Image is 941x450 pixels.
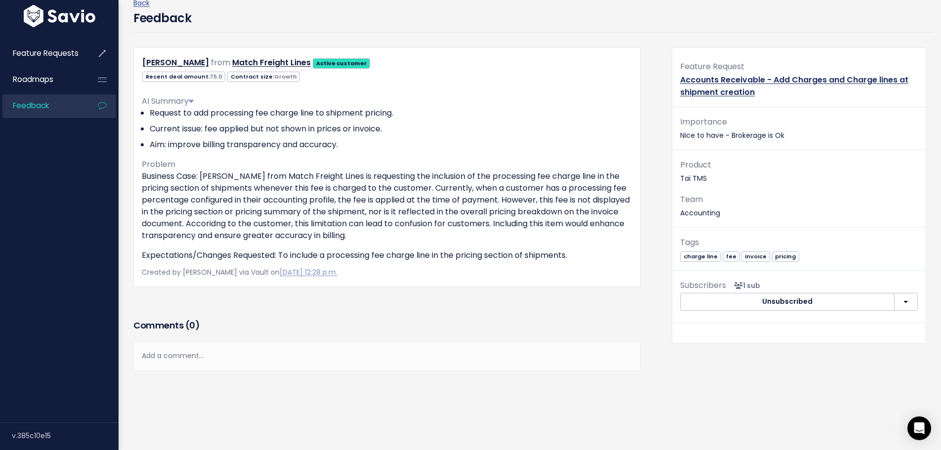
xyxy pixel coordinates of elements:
[12,423,119,449] div: v.385c10e15
[150,107,632,119] li: Request to add processing fee charge line to shipment pricing.
[142,95,194,107] span: AI Summary
[21,5,98,27] img: logo-white.9d6f32f41409.svg
[232,57,311,68] a: Match Freight Lines
[210,73,222,81] span: 75.0
[142,170,632,242] p: Business Case: [PERSON_NAME] from Match Freight Lines is requesting the inclusion of the processi...
[680,293,895,311] button: Unsubscribed
[227,72,300,82] span: Contract size:
[142,57,209,68] a: [PERSON_NAME]
[142,249,632,261] p: Expectations/Changes Requested: To include a processing fee charge line in the pricing section of...
[907,416,931,440] div: Open Intercom Messenger
[150,123,632,135] li: Current issue: fee applied but not shown in prices or invoice.
[723,251,739,262] span: fee
[316,59,367,67] strong: Active customer
[133,9,191,27] h4: Feedback
[680,74,908,98] a: Accounts Receivable - Add Charges and Charge lines at shipment creation
[274,73,297,81] span: Growth
[2,94,82,117] a: Feedback
[142,267,337,277] span: Created by [PERSON_NAME] via Vault on
[189,319,195,331] span: 0
[680,280,726,291] span: Subscribers
[133,319,641,332] h3: Comments ( )
[741,251,770,262] span: invoice
[741,251,770,261] a: invoice
[772,251,799,261] a: pricing
[2,68,82,91] a: Roadmaps
[142,72,225,82] span: Recent deal amount:
[680,194,703,205] span: Team
[13,100,49,111] span: Feedback
[142,159,175,170] span: Problem
[680,193,918,219] p: Accounting
[680,116,727,127] span: Importance
[2,42,82,65] a: Feature Requests
[150,139,632,151] li: Aim: improve billing transparency and accuracy.
[680,61,744,72] span: Feature Request
[680,251,721,261] a: charge line
[13,48,79,58] span: Feature Requests
[680,159,711,170] span: Product
[211,57,230,68] span: from
[13,74,53,84] span: Roadmaps
[133,341,641,370] div: Add a comment...
[723,251,739,261] a: fee
[680,158,918,185] p: Tai TMS
[680,251,721,262] span: charge line
[680,237,699,248] span: Tags
[280,267,337,277] a: [DATE] 12:28 p.m.
[730,281,760,290] span: <p><strong>Subscribers</strong><br><br> - Ashley Melgarejo<br> </p>
[680,115,918,142] p: Nice to have - Brokerage is Ok
[772,251,799,262] span: pricing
